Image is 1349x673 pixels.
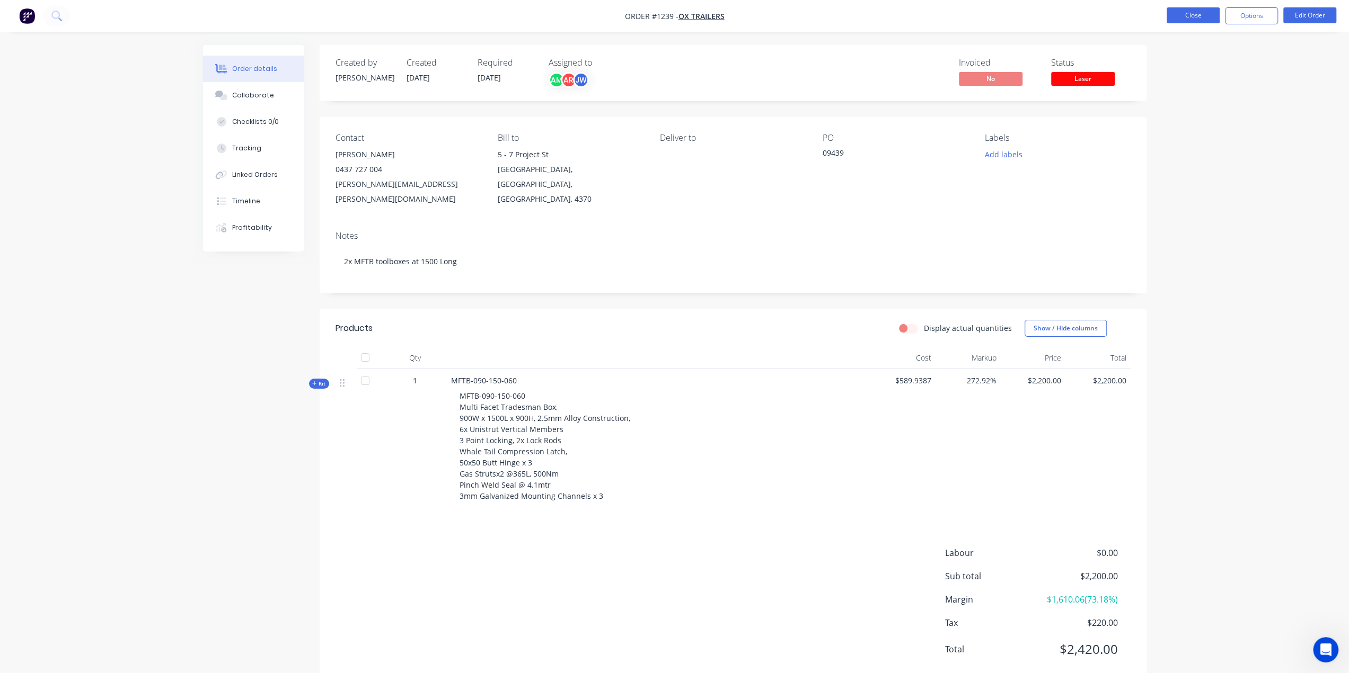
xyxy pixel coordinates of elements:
div: PO [823,133,968,143]
button: Timeline [203,188,304,214]
span: Margin [945,593,1039,606]
div: 0437 727 004 [336,162,481,177]
div: Markup [936,347,1001,369]
div: Deliver to [660,133,805,143]
div: Assigned to [549,58,655,68]
div: [PERSON_NAME]0437 727 004[PERSON_NAME][EMAIL_ADDRESS][PERSON_NAME][DOMAIN_NAME] [336,147,481,207]
div: Contact [336,133,481,143]
span: 272.92% [940,375,997,386]
div: Profitability [232,223,272,232]
div: Notes [336,231,1131,241]
span: [DATE] [478,73,501,83]
span: $220.00 [1039,616,1117,629]
div: 2x MFTB toolboxes at 1500 Long [336,245,1131,277]
a: Ox Trailers [678,11,725,21]
div: Created [407,58,465,68]
span: Laser [1051,72,1115,85]
button: Options [1225,7,1278,24]
span: $589.9387 [875,375,932,386]
div: Bill to [498,133,643,143]
div: Products [336,322,373,335]
div: Created by [336,58,394,68]
span: $1,610.06 ( 73.18 %) [1039,593,1117,606]
span: MFTB-090-150-060 Multi Facet Tradesman Box, 900W x 1500L x 900H, 2.5mm Alloy Construction, 6x Uni... [460,391,632,501]
span: Kit [312,380,326,388]
div: [PERSON_NAME] [336,72,394,83]
button: AMARJW [549,72,589,88]
div: AM [549,72,565,88]
div: JW [573,72,589,88]
span: [DATE] [407,73,430,83]
span: $2,420.00 [1039,640,1117,659]
div: Checklists 0/0 [232,117,279,127]
div: Labels [985,133,1130,143]
div: 5 - 7 Project St [498,147,643,162]
span: Tax [945,616,1039,629]
div: 5 - 7 Project St[GEOGRAPHIC_DATA], [GEOGRAPHIC_DATA], [GEOGRAPHIC_DATA], 4370 [498,147,643,207]
button: Tracking [203,135,304,161]
div: [PERSON_NAME] [336,147,481,162]
div: Order details [232,64,277,74]
button: Collaborate [203,82,304,109]
span: MFTB-090-150-060 [451,375,517,385]
div: Tracking [232,143,261,153]
span: Labour [945,546,1039,559]
span: 1 [413,375,417,386]
iframe: Intercom live chat [1313,637,1338,662]
span: Sub total [945,570,1039,582]
button: Close [1167,7,1220,23]
div: Required [478,58,536,68]
div: Price [1001,347,1066,369]
div: [PERSON_NAME][EMAIL_ADDRESS][PERSON_NAME][DOMAIN_NAME] [336,177,481,207]
div: Kit [309,379,329,389]
span: Total [945,643,1039,656]
div: Linked Orders [232,170,278,180]
button: Profitability [203,214,304,241]
div: Timeline [232,196,260,206]
span: $2,200.00 [1039,570,1117,582]
div: Invoiced [959,58,1038,68]
button: Laser [1051,72,1115,88]
div: Collaborate [232,91,274,100]
span: No [959,72,1022,85]
span: $2,200.00 [1005,375,1062,386]
div: AR [561,72,577,88]
button: Show / Hide columns [1025,320,1107,337]
div: 09439 [823,147,955,162]
div: [GEOGRAPHIC_DATA], [GEOGRAPHIC_DATA], [GEOGRAPHIC_DATA], 4370 [498,162,643,207]
label: Display actual quantities [924,322,1012,334]
span: $2,200.00 [1070,375,1126,386]
button: Checklists 0/0 [203,109,304,135]
button: Order details [203,56,304,82]
span: Order #1239 - [625,11,678,21]
button: Linked Orders [203,161,304,188]
div: Cost [871,347,936,369]
button: Add labels [979,147,1028,161]
div: Qty [383,347,447,369]
img: Factory [19,8,35,24]
div: Total [1065,347,1131,369]
span: $0.00 [1039,546,1117,559]
button: Edit Order [1283,7,1336,23]
div: Status [1051,58,1131,68]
